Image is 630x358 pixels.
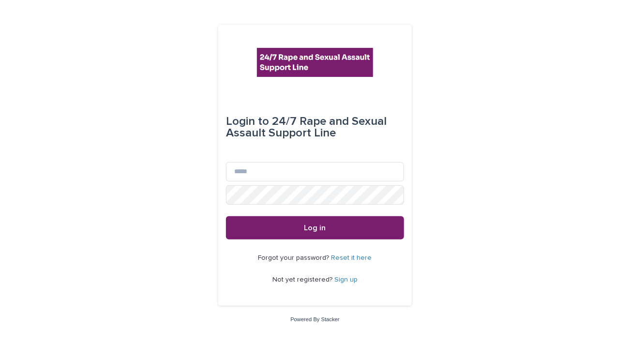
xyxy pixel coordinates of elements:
a: Powered By Stacker [290,316,339,322]
span: Login to [226,116,269,127]
span: Not yet registered? [272,276,334,283]
button: Log in [226,216,404,239]
a: Reset it here [331,254,372,261]
div: 24/7 Rape and Sexual Assault Support Line [226,108,404,147]
a: Sign up [334,276,358,283]
span: Forgot your password? [258,254,331,261]
img: rhQMoQhaT3yELyF149Cw [257,48,373,77]
span: Log in [304,224,326,232]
